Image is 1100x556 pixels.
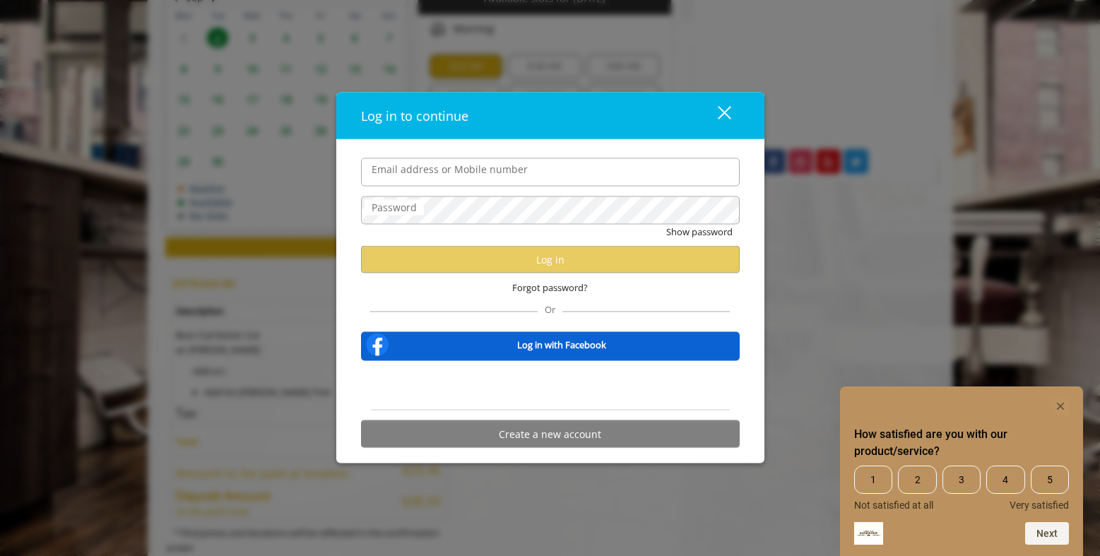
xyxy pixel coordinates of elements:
[854,398,1069,545] div: How satisfied are you with our product/service? Select an option from 1 to 5, with 1 being Not sa...
[854,426,1069,460] h2: How satisfied are you with our product/service? Select an option from 1 to 5, with 1 being Not sa...
[361,246,740,273] button: Log in
[361,107,468,124] span: Log in to continue
[517,337,606,352] b: Log in with Facebook
[666,224,733,239] button: Show password
[361,420,740,448] button: Create a new account
[361,196,740,224] input: Password
[1031,466,1069,494] span: 5
[854,499,933,511] span: Not satisfied at all
[854,466,1069,511] div: How satisfied are you with our product/service? Select an option from 1 to 5, with 1 being Not sa...
[465,370,636,401] iframe: Sign in with Google Button
[898,466,936,494] span: 2
[365,161,535,177] label: Email address or Mobile number
[361,158,740,186] input: Email address or Mobile number
[365,199,424,215] label: Password
[986,466,1024,494] span: 4
[1025,522,1069,545] button: Next question
[1010,499,1069,511] span: Very satisfied
[363,331,391,359] img: facebook-logo
[538,303,562,316] span: Or
[702,105,730,126] div: close dialog
[1052,398,1069,415] button: Hide survey
[942,466,981,494] span: 3
[692,101,740,130] button: close dialog
[854,466,892,494] span: 1
[512,280,588,295] span: Forgot password?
